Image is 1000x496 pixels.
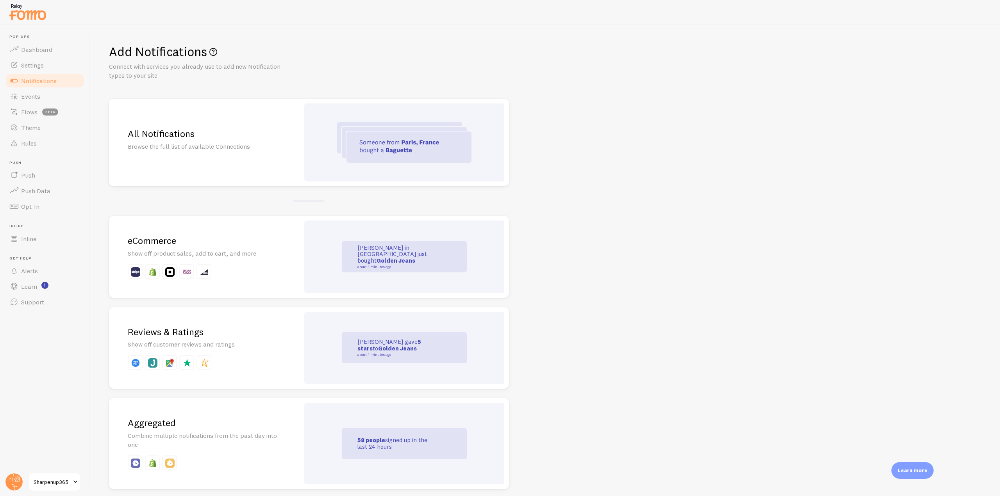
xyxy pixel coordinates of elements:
[165,358,175,368] img: fomo_icons_google_review.svg
[128,142,281,151] p: Browse the full list of available Connections
[148,459,157,468] img: fomo_icons_shopify.svg
[128,340,281,349] p: Show off customer reviews and ratings
[5,73,85,89] a: Notifications
[891,462,934,479] div: Learn more
[5,167,85,183] a: Push
[5,89,85,104] a: Events
[131,267,140,277] img: fomo_icons_stripe.svg
[5,104,85,120] a: Flows beta
[42,108,58,116] span: beta
[109,398,509,489] a: Aggregated Combine multiple notifications from the past day into one 58 peoplesigned up in the la...
[5,199,85,214] a: Opt-In
[357,353,433,357] small: about 4 minutes ago
[21,283,37,290] span: Learn
[200,358,209,368] img: fomo_icons_stamped.svg
[5,42,85,57] a: Dashboard
[128,128,281,140] h2: All Notifications
[898,467,927,474] p: Learn more
[357,338,421,352] strong: 5 stars
[5,294,85,310] a: Support
[21,139,37,147] span: Rules
[200,267,209,277] img: fomo_icons_big_commerce.svg
[148,358,157,368] img: fomo_icons_judgeme.svg
[5,279,85,294] a: Learn
[5,120,85,135] a: Theme
[9,34,85,39] span: Pop-ups
[21,108,37,116] span: Flows
[128,431,281,449] p: Combine multiple notifications from the past day into one
[41,282,48,289] svg: <p>Watch New Feature Tutorials!</p>
[357,339,436,357] p: [PERSON_NAME] gave to
[131,459,140,468] img: fomo_icons_custom_roundups.svg
[148,267,157,277] img: fomo_icons_shopify.svg
[109,99,509,186] a: All Notifications Browse the full list of available Connections
[128,417,281,429] h2: Aggregated
[9,160,85,165] span: Push
[21,298,44,306] span: Support
[357,265,433,269] small: about 4 minutes ago
[21,77,57,85] span: Notifications
[28,473,81,491] a: Sharpenup365
[109,307,509,389] a: Reviews & Ratings Show off customer reviews and ratings [PERSON_NAME] gave5 starstoGolden Jeans a...
[5,231,85,247] a: Inline
[21,171,35,179] span: Push
[5,183,85,199] a: Push Data
[357,437,436,450] p: signed up in the last 24 hours
[21,187,50,195] span: Push Data
[165,267,175,277] img: fomo_icons_square.svg
[21,61,44,69] span: Settings
[165,459,175,468] img: fomo_icons_page_stream.svg
[21,267,38,275] span: Alerts
[34,477,71,487] span: Sharpenup365
[109,44,981,60] h1: Add Notifications
[21,124,41,132] span: Theme
[5,263,85,279] a: Alerts
[5,135,85,151] a: Rules
[182,267,192,277] img: fomo_icons_woo_commerce.svg
[131,358,140,368] img: fomo_icons_yotpo.svg
[182,358,192,368] img: fomo_icons_trustpilot.svg
[337,122,471,163] img: all-integrations.svg
[5,57,85,73] a: Settings
[9,256,85,261] span: Get Help
[21,203,39,210] span: Opt-In
[377,257,415,264] strong: Golden Jeans
[109,62,296,80] p: Connect with services you already use to add new Notification types to your site
[128,249,281,258] p: Show off product sales, add to cart, and more
[357,245,436,269] p: [PERSON_NAME] in [GEOGRAPHIC_DATA] just bought
[357,436,385,444] strong: 58 people
[21,92,40,100] span: Events
[128,326,281,338] h2: Reviews & Ratings
[109,216,509,298] a: eCommerce Show off product sales, add to cart, and more [PERSON_NAME] in [GEOGRAPHIC_DATA] just b...
[9,224,85,229] span: Inline
[21,235,36,243] span: Inline
[128,235,281,247] h2: eCommerce
[21,46,52,53] span: Dashboard
[8,2,47,22] img: fomo-relay-logo-orange.svg
[378,345,417,352] a: Golden Jeans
